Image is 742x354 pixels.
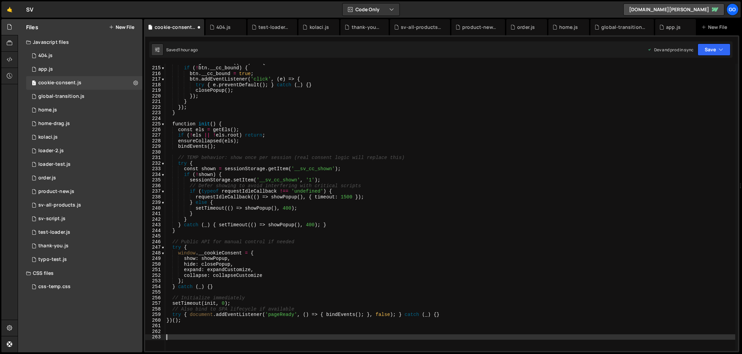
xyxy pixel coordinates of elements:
[18,35,142,49] div: Javascript files
[38,134,58,140] div: kolaci.js
[145,262,165,267] div: 250
[145,278,165,284] div: 253
[26,198,142,212] div: 14248/36682.js
[145,217,165,223] div: 242
[178,47,198,53] div: 1 hour ago
[145,65,165,71] div: 215
[145,88,165,93] div: 219
[26,144,142,158] div: 14248/42526.js
[166,47,198,53] div: Saved
[145,206,165,211] div: 240
[26,130,142,144] div: 14248/45841.js
[26,253,142,266] div: 14248/43355.js
[145,194,165,200] div: 238
[145,267,165,273] div: 251
[145,301,165,306] div: 257
[145,132,165,138] div: 227
[517,24,535,31] div: order.js
[26,90,142,103] div: 14248/41685.js
[38,189,74,195] div: product-new.js
[26,171,142,185] div: 14248/41299.js
[26,212,142,226] div: 14248/36561.js
[26,76,142,90] div: 14248/46958.js
[38,284,71,290] div: css-temp.css
[145,222,165,228] div: 243
[145,273,165,279] div: 252
[145,323,165,329] div: 261
[145,312,165,318] div: 259
[145,127,165,133] div: 226
[38,121,70,127] div: home-drag.js
[109,24,134,30] button: New File
[145,172,165,178] div: 234
[145,284,165,290] div: 254
[26,23,38,31] h2: Files
[38,243,69,249] div: thank-you.js
[26,185,142,198] div: 14248/39945.js
[258,24,289,31] div: test-loader.js
[38,175,56,181] div: order.js
[145,177,165,183] div: 235
[145,233,165,239] div: 245
[145,239,165,245] div: 246
[26,239,142,253] div: 14248/42099.js
[145,228,165,234] div: 244
[145,189,165,194] div: 237
[38,256,67,263] div: typo-test.js
[26,5,33,14] div: SV
[145,116,165,122] div: 224
[145,295,165,301] div: 256
[26,117,142,130] div: 14248/40457.js
[145,93,165,99] div: 220
[38,161,71,167] div: loader-test.js
[145,256,165,262] div: 249
[343,3,399,16] button: Code Only
[26,226,142,239] div: 14248/46529.js
[26,103,142,117] div: 14248/38890.js
[145,149,165,155] div: 230
[145,144,165,149] div: 229
[38,202,81,208] div: sv-all-products.js
[145,138,165,144] div: 228
[647,47,694,53] div: Dev and prod in sync
[601,24,646,31] div: global-transition.js
[38,80,81,86] div: cookie-consent.js
[145,289,165,295] div: 255
[145,245,165,250] div: 247
[145,155,165,161] div: 231
[216,24,231,31] div: 404.js
[1,1,18,18] a: 🤙
[145,110,165,116] div: 223
[145,250,165,256] div: 248
[145,200,165,206] div: 239
[145,105,165,110] div: 222
[26,280,142,294] div: 14248/38037.css
[701,24,730,31] div: New File
[18,266,142,280] div: CSS files
[26,49,142,63] div: 14248/46532.js
[145,166,165,172] div: 233
[145,334,165,340] div: 263
[145,121,165,127] div: 225
[145,161,165,166] div: 232
[38,66,53,72] div: app.js
[352,24,380,31] div: thank-you.js
[145,183,165,189] div: 236
[623,3,724,16] a: [DOMAIN_NAME][PERSON_NAME]
[145,82,165,88] div: 218
[145,329,165,335] div: 262
[666,24,681,31] div: app.js
[145,99,165,105] div: 221
[726,3,739,16] a: go
[38,93,84,100] div: global-transition.js
[698,43,730,56] button: Save
[559,24,578,31] div: home.js
[145,306,165,312] div: 258
[38,229,70,235] div: test-loader.js
[401,24,442,31] div: sv-all-products.js
[310,24,329,31] div: kolaci.js
[145,211,165,217] div: 241
[145,76,165,82] div: 217
[26,63,142,76] div: 14248/38152.js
